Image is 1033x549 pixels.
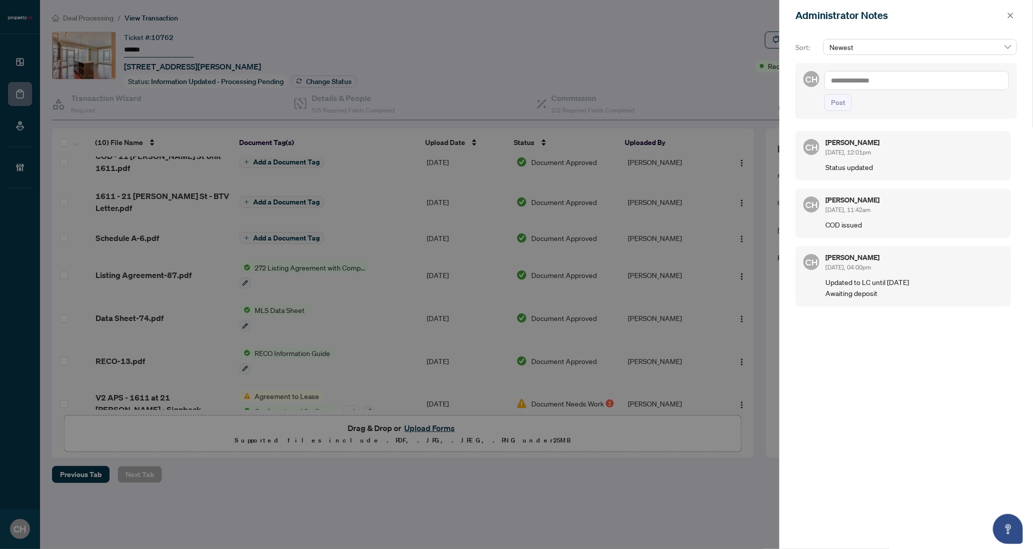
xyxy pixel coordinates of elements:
[825,148,871,156] span: [DATE], 12:01pm
[825,276,1003,298] p: Updated to LC until [DATE] Awaiting deposit
[825,206,870,213] span: [DATE], 11:42am
[829,39,1011,54] span: Newest
[805,140,817,153] span: CH
[993,514,1023,544] button: Open asap
[825,161,1003,172] p: Status updated
[825,139,1003,146] h5: [PERSON_NAME]
[805,197,817,211] span: CH
[1007,12,1014,19] span: close
[825,219,1003,230] p: COD issued
[795,42,819,53] p: Sort:
[805,72,817,85] span: CH
[795,8,1004,23] div: Administrator Notes
[824,94,852,111] button: Post
[825,254,1003,261] h5: [PERSON_NAME]
[805,255,817,268] span: CH
[825,263,871,271] span: [DATE], 04:00pm
[825,196,1003,203] h5: [PERSON_NAME]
